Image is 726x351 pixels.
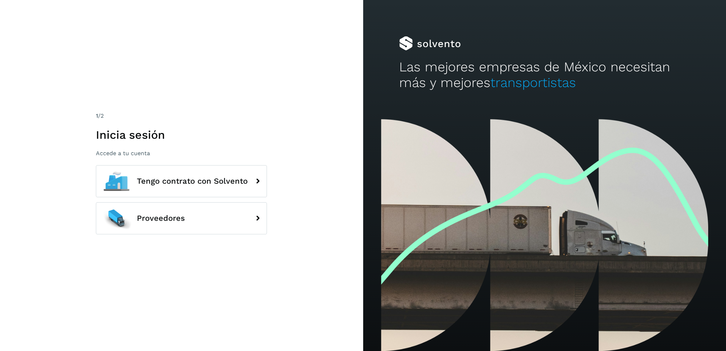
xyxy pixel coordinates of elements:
[96,128,267,142] h1: Inicia sesión
[490,75,576,90] span: transportistas
[96,112,98,119] span: 1
[399,59,690,91] h2: Las mejores empresas de México necesitan más y mejores
[96,165,267,197] button: Tengo contrato con Solvento
[96,202,267,234] button: Proveedores
[137,177,248,185] span: Tengo contrato con Solvento
[96,112,267,120] div: /2
[96,150,267,157] p: Accede a tu cuenta
[137,214,185,223] span: Proveedores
